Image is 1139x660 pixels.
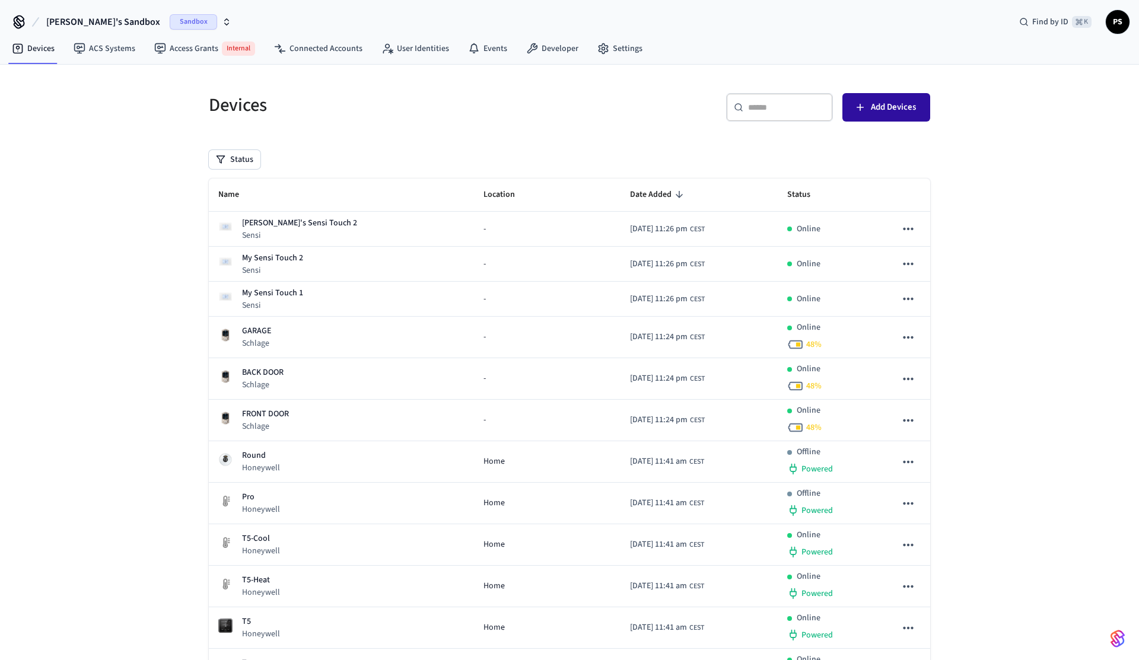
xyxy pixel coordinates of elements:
[483,293,486,305] span: -
[218,494,233,508] img: thermostat_fallback
[630,538,687,551] span: [DATE] 11:41 am
[797,404,820,417] p: Online
[1106,10,1130,34] button: PS
[242,408,289,420] p: FRONT DOOR
[218,452,233,467] img: honeywell_round
[242,325,271,337] p: GARAGE
[630,186,687,204] span: Date Added
[588,38,652,59] a: Settings
[222,42,255,56] span: Internal
[218,219,233,234] img: Sensi Smart Thermostat (White)
[1032,16,1068,28] span: Find by ID
[218,328,233,342] img: Schlage Sense Smart Deadbolt with Camelot Trim, Front
[630,258,688,270] span: [DATE] 11:26 pm
[630,580,704,592] div: Europe/Warsaw
[797,363,820,375] p: Online
[483,497,505,509] span: Home
[797,293,820,305] p: Online
[801,588,833,600] span: Powered
[630,455,704,468] div: Europe/Warsaw
[630,372,705,385] div: Europe/Warsaw
[242,462,280,474] p: Honeywell
[145,37,265,60] a: Access GrantsInternal
[218,618,233,633] img: honeywell_t5t6
[797,223,820,235] p: Online
[630,538,704,551] div: Europe/Warsaw
[242,616,280,628] p: T5
[1107,11,1128,33] span: PS
[689,540,704,550] span: CEST
[801,505,833,516] span: Powered
[1010,11,1101,33] div: Find by ID⌘ K
[801,546,833,558] span: Powered
[218,289,233,304] img: Sensi Smart Thermostat (White)
[218,577,233,591] img: thermostat_fallback
[483,621,505,634] span: Home
[806,380,822,392] span: 48 %
[630,621,687,634] span: [DATE] 11:41 am
[690,259,705,270] span: CEST
[483,580,505,592] span: Home
[218,369,233,384] img: Schlage Sense Smart Deadbolt with Camelot Trim, Front
[483,331,486,343] span: -
[689,457,704,467] span: CEST
[630,331,705,343] div: Europe/Warsaw
[242,420,289,432] p: Schlage
[242,545,280,557] p: Honeywell
[690,415,705,426] span: CEST
[797,487,820,500] p: Offline
[242,586,280,598] p: Honeywell
[170,14,217,30] span: Sandbox
[242,503,280,515] p: Honeywell
[630,621,704,634] div: Europe/Warsaw
[242,449,280,462] p: Round
[483,414,486,426] span: -
[630,414,688,426] span: [DATE] 11:24 pm
[2,38,64,59] a: Devices
[483,186,530,204] span: Location
[630,497,687,509] span: [DATE] 11:41 am
[242,366,284,379] p: BACK DOOR
[483,372,486,385] span: -
[690,374,705,384] span: CEST
[242,264,303,276] p: Sensi
[218,535,233,550] img: thermostat_fallback
[797,321,820,334] p: Online
[801,629,833,641] span: Powered
[630,497,704,509] div: Europe/Warsaw
[797,446,820,458] p: Offline
[483,455,505,468] span: Home
[689,498,704,509] span: CEST
[209,150,260,169] button: Status
[64,38,145,59] a: ACS Systems
[690,294,705,305] span: CEST
[801,463,833,475] span: Powered
[483,538,505,551] span: Home
[242,491,280,503] p: Pro
[630,223,688,235] span: [DATE] 11:26 pm
[209,93,562,117] h5: Devices
[46,15,160,29] span: [PERSON_NAME]'s Sandbox
[689,623,704,633] span: CEST
[630,331,688,343] span: [DATE] 11:24 pm
[242,217,357,229] p: [PERSON_NAME]'s Sensi Touch 2
[787,186,826,204] span: Status
[1072,16,1092,28] span: ⌘ K
[871,100,916,115] span: Add Devices
[218,411,233,425] img: Schlage Sense Smart Deadbolt with Camelot Trim, Front
[218,254,233,269] img: Sensi Smart Thermostat (White)
[1111,629,1125,648] img: SeamLogoGradient.69752ec5.svg
[690,332,705,343] span: CEST
[483,258,486,270] span: -
[242,337,271,349] p: Schlage
[242,229,357,241] p: Sensi
[242,252,303,264] p: My Sensi Touch 2
[630,258,705,270] div: Europe/Warsaw
[265,38,372,59] a: Connected Accounts
[797,612,820,624] p: Online
[372,38,459,59] a: User Identities
[630,455,687,468] span: [DATE] 11:41 am
[517,38,588,59] a: Developer
[797,258,820,270] p: Online
[690,224,705,235] span: CEST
